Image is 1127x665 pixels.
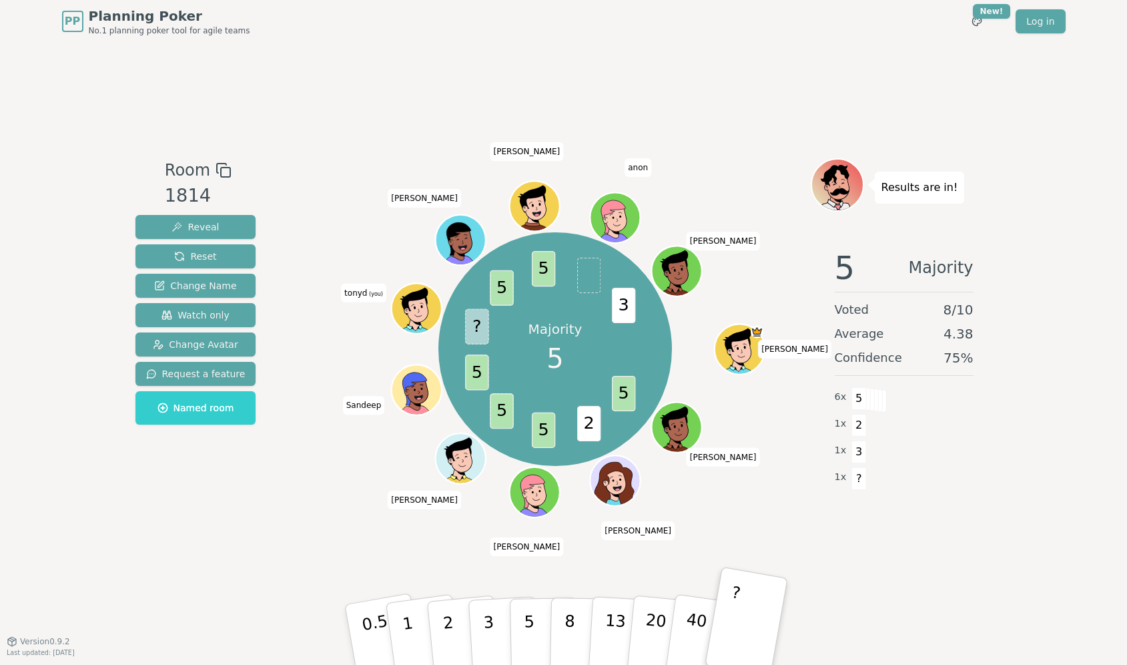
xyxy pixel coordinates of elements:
[965,9,989,33] button: New!
[528,320,583,339] p: Majority
[758,340,831,359] span: Click to change your name
[835,417,847,431] span: 1 x
[532,251,555,286] span: 5
[687,232,760,250] span: Click to change your name
[135,391,256,425] button: Named room
[612,288,635,323] span: 3
[154,279,236,292] span: Change Name
[135,362,256,386] button: Request a feature
[835,443,847,458] span: 1 x
[7,649,75,656] span: Last updated: [DATE]
[835,390,847,405] span: 6 x
[161,308,230,322] span: Watch only
[165,158,210,182] span: Room
[835,470,847,485] span: 1 x
[532,412,555,447] span: 5
[135,215,256,239] button: Reveal
[944,300,974,319] span: 8 / 10
[1016,9,1065,33] a: Log in
[851,387,867,410] span: 5
[20,636,70,647] span: Version 0.9.2
[625,158,651,177] span: Click to change your name
[89,7,250,25] span: Planning Poker
[546,339,563,379] span: 5
[851,414,867,437] span: 2
[146,367,246,381] span: Request a feature
[135,332,256,357] button: Change Avatar
[944,349,973,367] span: 75 %
[465,355,488,390] span: 5
[835,349,902,367] span: Confidence
[909,252,974,284] span: Majority
[835,252,855,284] span: 5
[157,401,234,415] span: Named room
[165,182,232,210] div: 1814
[751,326,763,339] span: Rob is the host
[135,303,256,327] button: Watch only
[343,396,385,415] span: Click to change your name
[135,244,256,268] button: Reset
[465,308,488,344] span: ?
[687,448,760,467] span: Click to change your name
[835,324,884,343] span: Average
[367,291,383,297] span: (you)
[89,25,250,36] span: No.1 planning poker tool for agile teams
[490,537,564,556] span: Click to change your name
[881,178,958,197] p: Results are in!
[612,376,635,411] span: 5
[388,189,461,208] span: Click to change your name
[851,467,867,490] span: ?
[65,13,80,29] span: PP
[62,7,250,36] a: PPPlanning PokerNo.1 planning poker tool for agile teams
[490,142,564,161] span: Click to change your name
[171,220,219,234] span: Reveal
[490,393,513,429] span: 5
[7,636,70,647] button: Version0.9.2
[851,441,867,463] span: 3
[341,284,386,302] span: Click to change your name
[174,250,216,263] span: Reset
[973,4,1011,19] div: New!
[721,583,741,656] p: ?
[393,285,440,332] button: Click to change your avatar
[135,274,256,298] button: Change Name
[577,406,601,441] span: 2
[601,521,675,540] span: Click to change your name
[944,324,974,343] span: 4.38
[490,270,513,305] span: 5
[388,491,461,509] span: Click to change your name
[153,338,238,351] span: Change Avatar
[835,300,869,319] span: Voted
